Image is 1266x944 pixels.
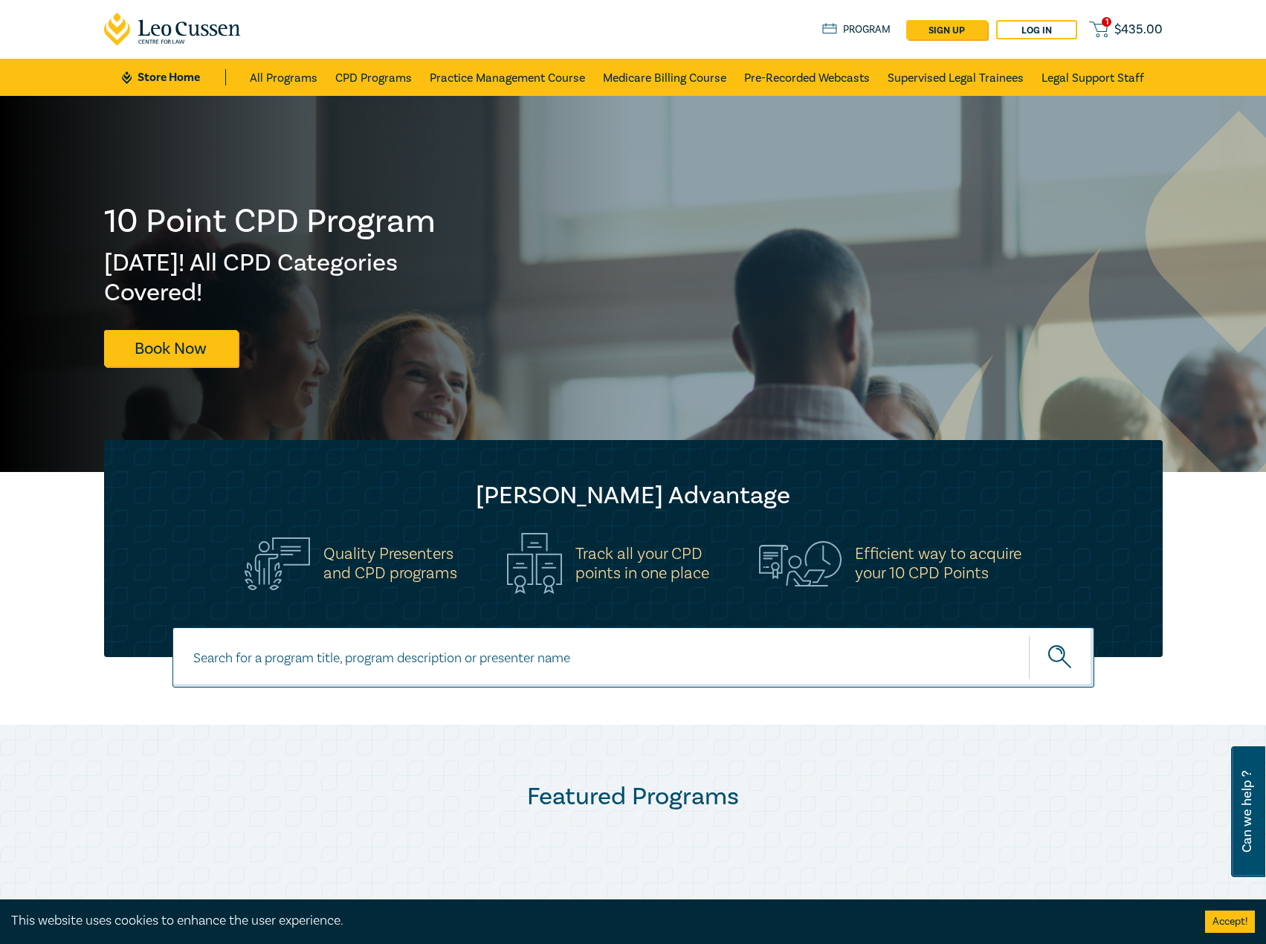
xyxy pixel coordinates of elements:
[104,202,437,241] h1: 10 Point CPD Program
[759,541,842,586] img: Efficient way to acquire<br>your 10 CPD Points
[1114,22,1163,38] span: $ 435.00
[822,22,891,38] a: Program
[430,59,585,96] a: Practice Management Course
[575,544,709,583] h5: Track all your CPD points in one place
[906,20,987,39] a: sign up
[104,782,1163,812] h2: Featured Programs
[855,544,1021,583] h5: Efficient way to acquire your 10 CPD Points
[134,481,1133,511] h2: [PERSON_NAME] Advantage
[323,544,457,583] h5: Quality Presenters and CPD programs
[603,59,726,96] a: Medicare Billing Course
[104,330,238,366] a: Book Now
[122,69,225,85] a: Store Home
[1102,17,1111,27] span: 1
[172,627,1094,688] input: Search for a program title, program description or presenter name
[245,537,310,590] img: Quality Presenters<br>and CPD programs
[335,59,412,96] a: CPD Programs
[104,248,437,308] h2: [DATE]! All CPD Categories Covered!
[888,59,1024,96] a: Supervised Legal Trainees
[1205,911,1255,933] button: Accept cookies
[11,911,1183,931] div: This website uses cookies to enhance the user experience.
[996,20,1077,39] a: Log in
[1041,59,1144,96] a: Legal Support Staff
[507,533,562,594] img: Track all your CPD<br>points in one place
[1240,755,1254,868] span: Can we help ?
[744,59,870,96] a: Pre-Recorded Webcasts
[250,59,317,96] a: All Programs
